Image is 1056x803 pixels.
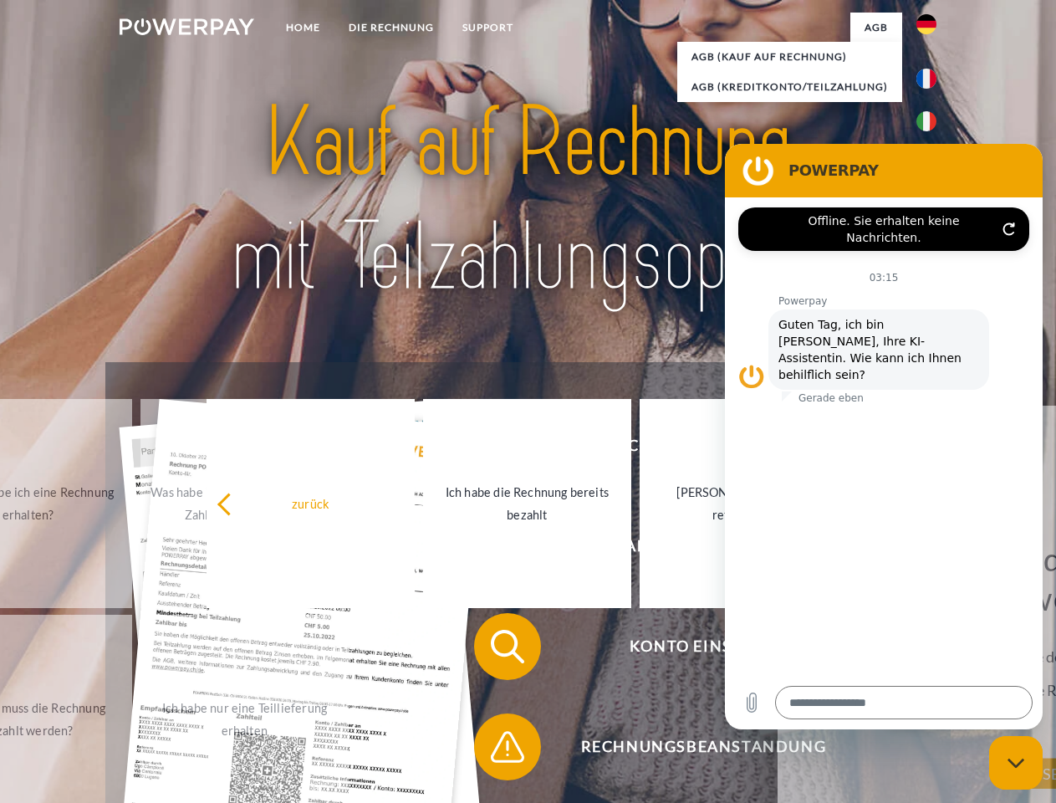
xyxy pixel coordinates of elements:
div: Ich habe nur eine Teillieferung erhalten [150,697,339,742]
iframe: Messaging-Fenster [725,144,1043,729]
img: de [916,14,936,34]
img: qb_search.svg [487,626,528,667]
a: Home [272,13,334,43]
img: fr [916,69,936,89]
iframe: Schaltfläche zum Öffnen des Messaging-Fensters; Konversation läuft [989,736,1043,790]
button: Rechnungsbeanstandung [474,713,909,780]
div: Ich habe die Rechnung bereits bezahlt [433,481,621,526]
div: zurück [217,492,405,514]
span: Rechnungsbeanstandung [498,713,908,780]
img: it [916,111,936,131]
a: DIE RECHNUNG [334,13,448,43]
a: Was habe ich noch offen, ist meine Zahlung eingegangen? [140,399,349,608]
img: qb_warning.svg [487,726,528,768]
img: title-powerpay_de.svg [160,80,896,320]
button: Konto einsehen [474,613,909,680]
a: AGB (Kreditkonto/Teilzahlung) [677,72,902,102]
a: agb [850,13,902,43]
div: [PERSON_NAME] wurde retourniert [650,481,838,526]
a: AGB (Kauf auf Rechnung) [677,42,902,72]
span: Konto einsehen [498,613,908,680]
div: Was habe ich noch offen, ist meine Zahlung eingegangen? [150,481,339,526]
img: logo-powerpay-white.svg [120,18,254,35]
a: SUPPORT [448,13,528,43]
